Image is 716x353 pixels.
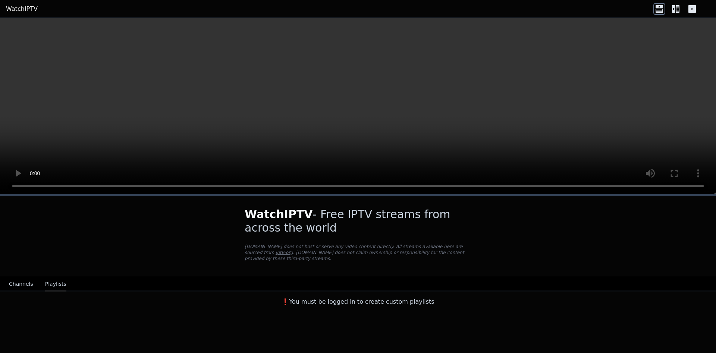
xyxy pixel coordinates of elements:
[45,277,66,291] button: Playlists
[245,208,471,235] h1: - Free IPTV streams from across the world
[6,4,38,13] a: WatchIPTV
[9,277,33,291] button: Channels
[245,244,471,261] p: [DOMAIN_NAME] does not host or serve any video content directly. All streams available here are s...
[276,250,293,255] a: iptv-org
[233,297,483,306] h3: ❗️You must be logged in to create custom playlists
[245,208,313,221] span: WatchIPTV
